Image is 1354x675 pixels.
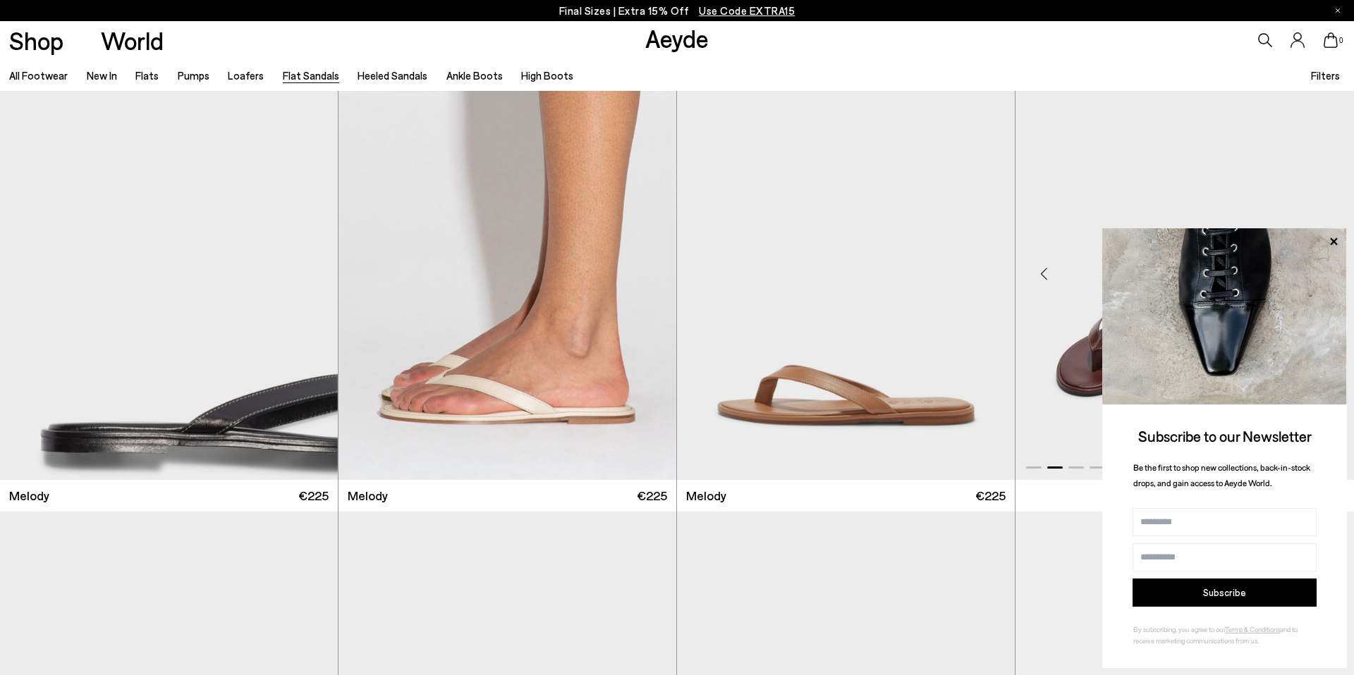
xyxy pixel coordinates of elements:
span: Subscribe to our Newsletter [1138,427,1312,445]
a: Ankle Boots [446,69,503,82]
a: All Footwear [9,69,68,82]
a: Next slide Previous slide [338,56,676,480]
span: 0 [1338,37,1345,44]
span: Filters [1311,69,1340,82]
a: Melody €225 [677,480,1015,512]
span: €225 [298,487,329,504]
a: €225 [1015,480,1354,512]
img: Melody Leather Thong Sandal [338,56,676,480]
a: World [101,28,164,53]
span: €225 [975,487,1006,504]
p: Final Sizes | Extra 15% Off [559,2,795,20]
a: Next slide Previous slide [1015,56,1354,480]
div: 1 / 6 [677,56,1015,480]
div: 2 / 6 [1015,56,1354,480]
span: Navigate to /collections/ss25-final-sizes [699,4,795,17]
img: ca3f721fb6ff708a270709c41d776025.jpg [1102,228,1347,404]
a: Shop [9,28,63,53]
div: 6 / 6 [338,56,676,480]
a: 0 [1324,32,1338,48]
img: Melody Leather Thong Sandal [1015,56,1354,480]
span: Melody [9,487,49,504]
span: By subscribing, you agree to our [1133,625,1225,633]
a: Next slide Previous slide [677,56,1015,480]
img: Melody Leather Thong Sandal [677,56,1015,480]
a: New In [87,69,117,82]
a: Flat Sandals [283,69,339,82]
span: €225 [637,487,667,504]
div: Previous slide [1023,252,1065,295]
a: Pumps [178,69,209,82]
span: Be the first to shop new collections, back-in-stock drops, and gain access to Aeyde World. [1133,462,1310,488]
button: Subscribe [1133,578,1317,607]
a: Melody €225 [338,480,676,512]
a: Heeled Sandals [358,69,427,82]
a: Loafers [228,69,264,82]
span: Melody [686,487,726,504]
a: Flats [135,69,159,82]
a: Terms & Conditions [1225,625,1280,633]
a: Aeyde [645,23,709,53]
a: High Boots [521,69,573,82]
span: Melody [348,487,388,504]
